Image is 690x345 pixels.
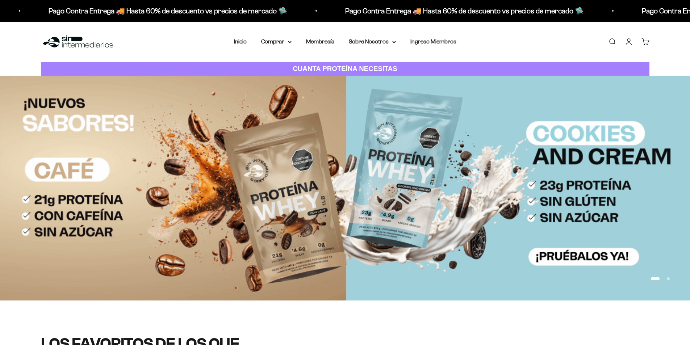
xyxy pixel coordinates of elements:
a: Ingreso Miembros [410,38,456,45]
a: Inicio [234,38,247,45]
summary: Sobre Nosotros [349,37,396,46]
a: CUANTA PROTEÍNA NECESITAS [41,62,649,76]
p: Pago Contra Entrega 🚚 Hasta 60% de descuento vs precios de mercado 🛸 [7,5,246,17]
summary: Comprar [261,37,292,46]
strong: CUANTA PROTEÍNA NECESITAS [293,65,397,72]
p: Pago Contra Entrega 🚚 Hasta 60% de descuento vs precios de mercado 🛸 [304,5,542,17]
a: Membresía [306,38,334,45]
